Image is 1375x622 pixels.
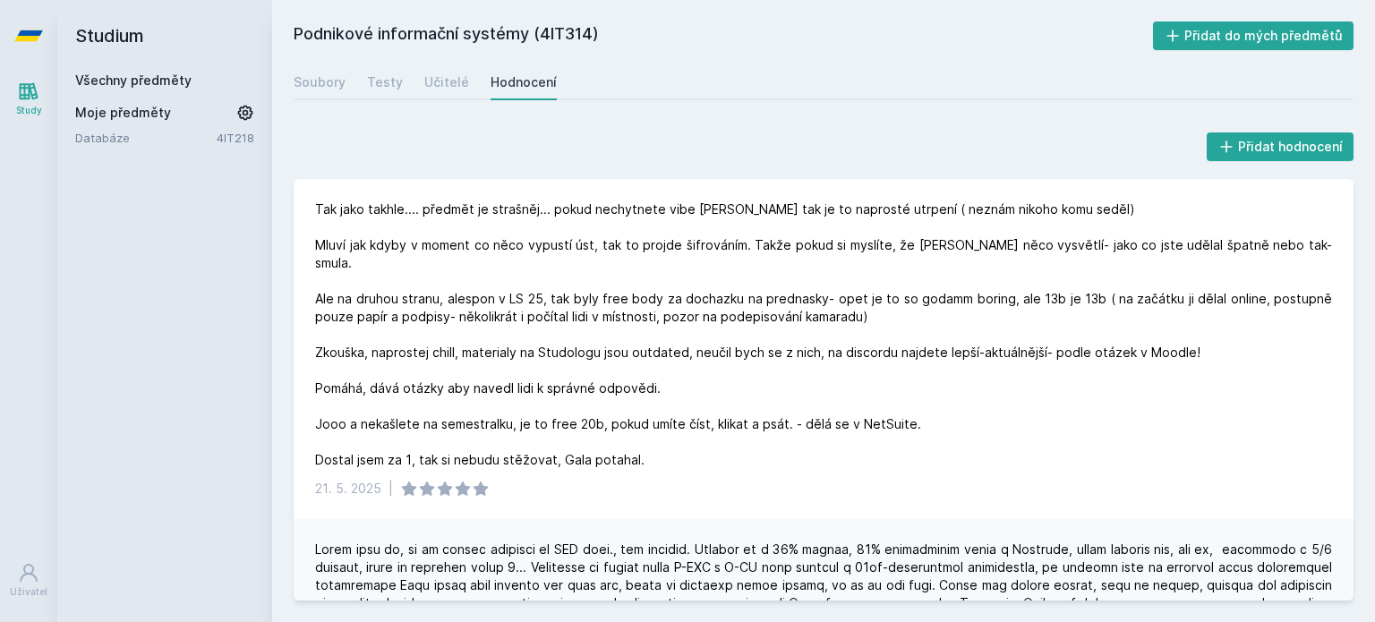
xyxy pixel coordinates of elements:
[294,64,346,100] a: Soubory
[294,73,346,91] div: Soubory
[424,64,469,100] a: Učitelé
[16,104,42,117] div: Study
[75,129,217,147] a: Databáze
[75,72,192,88] a: Všechny předměty
[1153,21,1354,50] button: Přidat do mých předmětů
[491,64,557,100] a: Hodnocení
[367,73,403,91] div: Testy
[4,553,54,608] a: Uživatel
[315,480,381,498] div: 21. 5. 2025
[491,73,557,91] div: Hodnocení
[294,21,1153,50] h2: Podnikové informační systémy (4IT314)
[315,200,1332,469] div: Tak jako takhle.... předmět je strašněj... pokud nechytnete vibe [PERSON_NAME] tak je to naprosté...
[424,73,469,91] div: Učitelé
[367,64,403,100] a: Testy
[217,131,254,145] a: 4IT218
[4,72,54,126] a: Study
[10,585,47,599] div: Uživatel
[75,104,171,122] span: Moje předměty
[389,480,393,498] div: |
[1207,132,1354,161] button: Přidat hodnocení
